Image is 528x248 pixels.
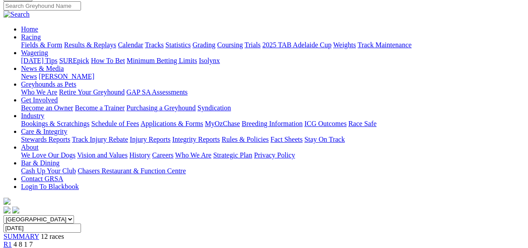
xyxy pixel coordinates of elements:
a: SUREpick [59,57,89,64]
a: Bar & Dining [21,159,60,167]
a: Applications & Forms [141,120,203,127]
a: SUMMARY [4,233,39,240]
a: Who We Are [175,151,211,159]
img: facebook.svg [4,206,11,213]
a: Track Injury Rebate [72,136,128,143]
a: Greyhounds as Pets [21,80,76,88]
a: Purchasing a Greyhound [127,104,196,112]
a: Care & Integrity [21,128,67,135]
a: Weights [333,41,356,49]
a: Racing [21,33,41,41]
a: 2025 TAB Adelaide Cup [262,41,331,49]
a: Trials [244,41,260,49]
a: Schedule of Fees [91,120,139,127]
a: [PERSON_NAME] [39,73,94,80]
a: Calendar [118,41,143,49]
img: logo-grsa-white.png [4,198,11,205]
a: Track Maintenance [358,41,412,49]
a: We Love Our Dogs [21,151,75,159]
a: Integrity Reports [172,136,220,143]
a: Chasers Restaurant & Function Centre [77,167,186,175]
div: Wagering [21,57,524,65]
a: Wagering [21,49,48,56]
div: News & Media [21,73,524,80]
img: Search [4,10,30,18]
a: Cash Up Your Club [21,167,76,175]
a: Stewards Reports [21,136,70,143]
a: Get Involved [21,96,58,104]
input: Search [4,1,81,10]
a: Stay On Track [304,136,345,143]
span: 12 races [41,233,64,240]
a: Statistics [165,41,191,49]
a: [DATE] Tips [21,57,57,64]
a: Who We Are [21,88,57,96]
a: Bookings & Scratchings [21,120,89,127]
a: News [21,73,37,80]
a: GAP SA Assessments [127,88,188,96]
a: Vision and Values [77,151,127,159]
div: Industry [21,120,524,128]
a: Become a Trainer [75,104,125,112]
a: Home [21,25,38,33]
a: Race Safe [348,120,376,127]
a: Strategic Plan [213,151,252,159]
div: Greyhounds as Pets [21,88,524,96]
a: Retire Your Greyhound [59,88,125,96]
div: Get Involved [21,104,524,112]
a: Breeding Information [242,120,303,127]
a: R1 [4,241,12,248]
a: Grading [193,41,215,49]
a: Injury Reports [130,136,170,143]
a: MyOzChase [205,120,240,127]
a: Coursing [217,41,243,49]
a: Careers [152,151,173,159]
a: Industry [21,112,44,119]
div: Bar & Dining [21,167,524,175]
a: ICG Outcomes [304,120,346,127]
a: News & Media [21,65,64,72]
a: Contact GRSA [21,175,63,182]
a: Fields & Form [21,41,62,49]
div: Racing [21,41,524,49]
a: Become an Owner [21,104,73,112]
img: twitter.svg [12,206,19,213]
a: How To Bet [91,57,125,64]
a: Privacy Policy [254,151,295,159]
a: Syndication [197,104,231,112]
a: Fact Sheets [271,136,303,143]
a: Login To Blackbook [21,183,79,190]
a: Rules & Policies [222,136,269,143]
div: About [21,151,524,159]
div: Care & Integrity [21,136,524,143]
span: 4 8 1 7 [14,241,33,248]
a: About [21,143,39,151]
input: Select date [4,224,81,233]
a: Results & Replays [64,41,116,49]
a: Isolynx [199,57,220,64]
a: Tracks [145,41,164,49]
a: Minimum Betting Limits [127,57,197,64]
a: History [129,151,150,159]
